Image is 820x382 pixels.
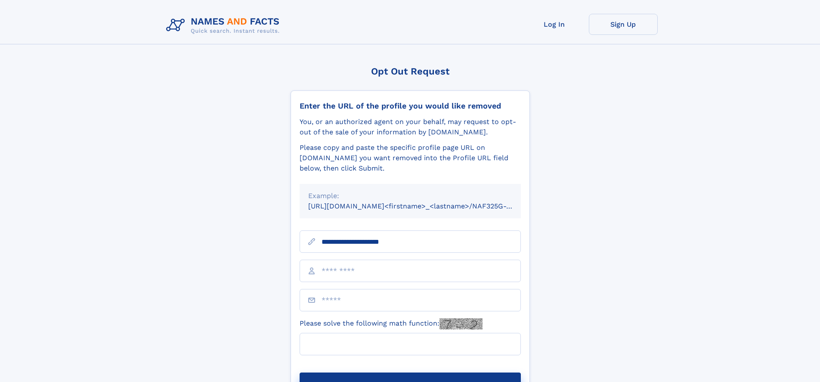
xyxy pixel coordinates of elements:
small: [URL][DOMAIN_NAME]<firstname>_<lastname>/NAF325G-xxxxxxxx [308,202,537,210]
a: Log In [520,14,589,35]
div: Enter the URL of the profile you would like removed [300,101,521,111]
label: Please solve the following math function: [300,318,483,329]
div: You, or an authorized agent on your behalf, may request to opt-out of the sale of your informatio... [300,117,521,137]
div: Example: [308,191,512,201]
img: Logo Names and Facts [163,14,287,37]
a: Sign Up [589,14,658,35]
div: Opt Out Request [291,66,530,77]
div: Please copy and paste the specific profile page URL on [DOMAIN_NAME] you want removed into the Pr... [300,143,521,174]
